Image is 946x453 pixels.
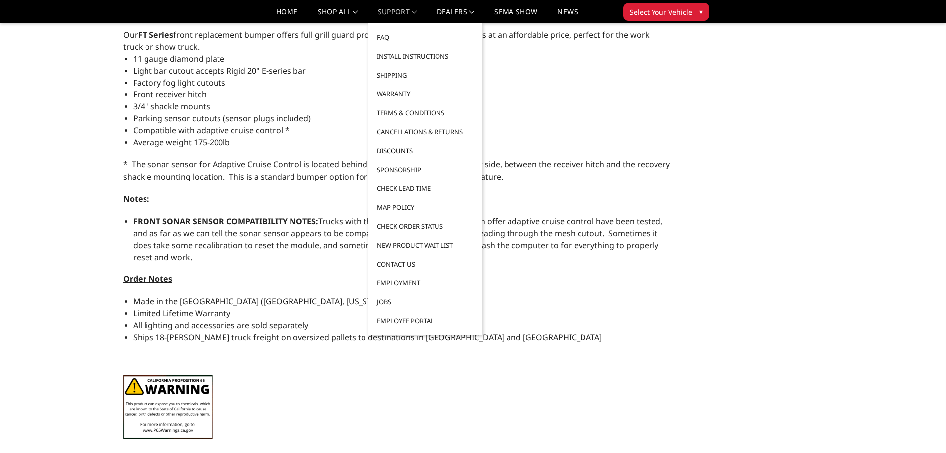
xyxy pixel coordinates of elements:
[133,296,389,307] span: Made in the [GEOGRAPHIC_DATA] ([GEOGRAPHIC_DATA], [US_STATE])
[372,311,478,330] a: Employee Portal
[123,159,670,182] span: * The sonar sensor for Adaptive Cruise Control is located behind the metal cutout on the driver s...
[372,273,478,292] a: Employment
[133,53,224,64] span: 11 gauge diamond plate
[557,8,578,23] a: News
[123,193,149,204] strong: Notes:
[494,8,537,23] a: SEMA Show
[372,66,478,85] a: Shipping
[133,89,207,100] span: Front receiver hitch
[372,28,478,47] a: FAQ
[372,198,478,217] a: MAP Policy
[372,179,478,198] a: Check Lead Time
[372,236,478,255] a: New Product Wait List
[133,137,230,148] span: Average weight 175-200lb
[133,125,290,136] span: Compatible with adaptive cruise control *
[372,103,478,122] a: Terms & Conditions
[276,8,297,23] a: Home
[133,216,662,263] span: Trucks with the "technology package" which offer adaptive cruise control have been tested, and as...
[896,405,946,453] iframe: Chat Widget
[318,8,358,23] a: shop all
[630,7,692,17] span: Select Your Vehicle
[372,292,478,311] a: Jobs
[372,255,478,273] a: Contact Us
[133,101,210,112] span: 3/4" shackle mounts
[133,77,225,88] span: Factory fog light cutouts
[378,8,417,23] a: Support
[372,47,478,66] a: Install Instructions
[623,3,709,21] button: Select Your Vehicle
[133,65,306,76] span: Light bar cutout accepts Rigid 20" E-series bar
[133,216,318,227] strong: FRONT SONAR SENSOR COMPATIBILITY NOTES:
[133,308,230,319] span: Limited Lifetime Warranty
[372,160,478,179] a: Sponsorship
[133,320,308,331] span: All lighting and accessories are sold separately
[138,29,173,40] strong: FT Series
[372,85,478,103] a: Warranty
[372,141,478,160] a: Discounts
[133,332,602,343] span: Ships 18-[PERSON_NAME] truck freight on oversized pallets to destinations in [GEOGRAPHIC_DATA] an...
[133,113,311,124] span: Parking sensor cutouts (sensor plugs included)
[123,29,650,52] span: Our front replacement bumper offers full grill guard protection and functional features at an aff...
[437,8,475,23] a: Dealers
[372,122,478,141] a: Cancellations & Returns
[372,217,478,236] a: Check Order Status
[699,6,703,17] span: ▾
[123,273,172,284] strong: Order Notes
